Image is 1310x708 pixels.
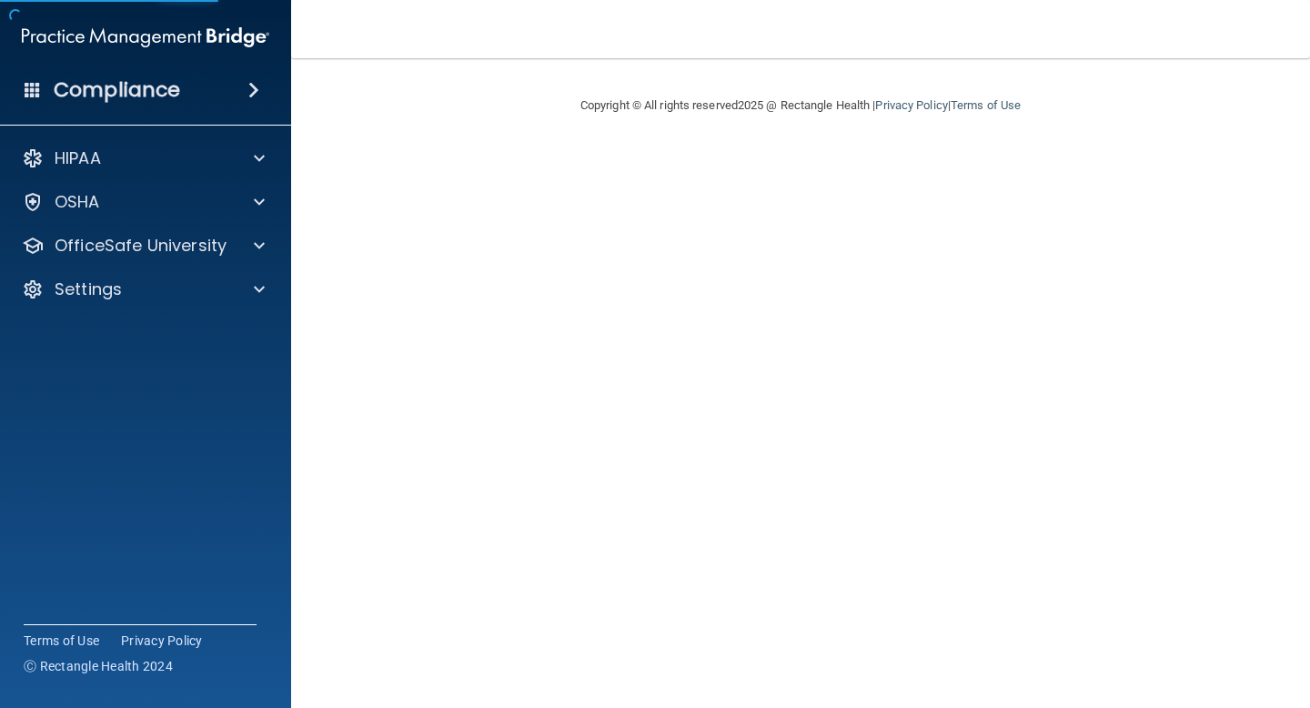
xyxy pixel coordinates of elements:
[55,191,100,213] p: OSHA
[469,76,1133,135] div: Copyright © All rights reserved 2025 @ Rectangle Health | |
[55,278,122,300] p: Settings
[22,191,265,213] a: OSHA
[951,98,1021,112] a: Terms of Use
[22,19,269,56] img: PMB logo
[875,98,947,112] a: Privacy Policy
[22,235,265,257] a: OfficeSafe University
[24,657,173,675] span: Ⓒ Rectangle Health 2024
[55,235,227,257] p: OfficeSafe University
[22,147,265,169] a: HIPAA
[22,278,265,300] a: Settings
[121,632,203,650] a: Privacy Policy
[55,147,101,169] p: HIPAA
[54,77,180,103] h4: Compliance
[24,632,99,650] a: Terms of Use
